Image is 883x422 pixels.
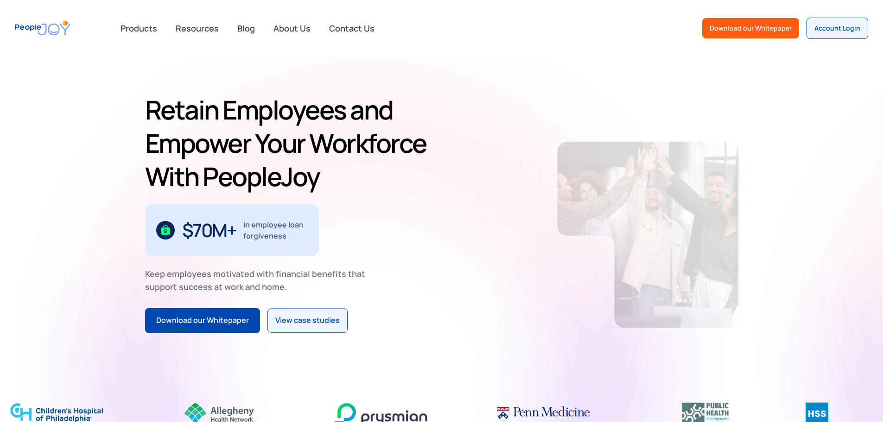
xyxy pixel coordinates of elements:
[268,18,316,38] a: About Us
[814,24,860,33] div: Account Login
[145,204,319,256] div: 1 / 3
[324,18,380,38] a: Contact Us
[145,308,260,333] a: Download our Whitepaper
[145,93,438,193] h1: Retain Employees and Empower Your Workforce With PeopleJoy
[145,267,373,293] div: Keep employees motivated with financial benefits that support success at work and home.
[275,315,340,327] div: View case studies
[243,219,308,241] div: in employee loan forgiveness
[182,223,236,238] div: $70M+
[710,24,792,33] div: Download our Whitepaper
[557,142,738,328] img: Retain-Employees-PeopleJoy
[170,18,224,38] a: Resources
[15,15,70,41] a: home
[807,18,868,39] a: Account Login
[232,18,260,38] a: Blog
[267,309,348,333] a: View case studies
[156,315,249,327] div: Download our Whitepaper
[115,19,163,38] div: Products
[702,18,799,38] a: Download our Whitepaper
